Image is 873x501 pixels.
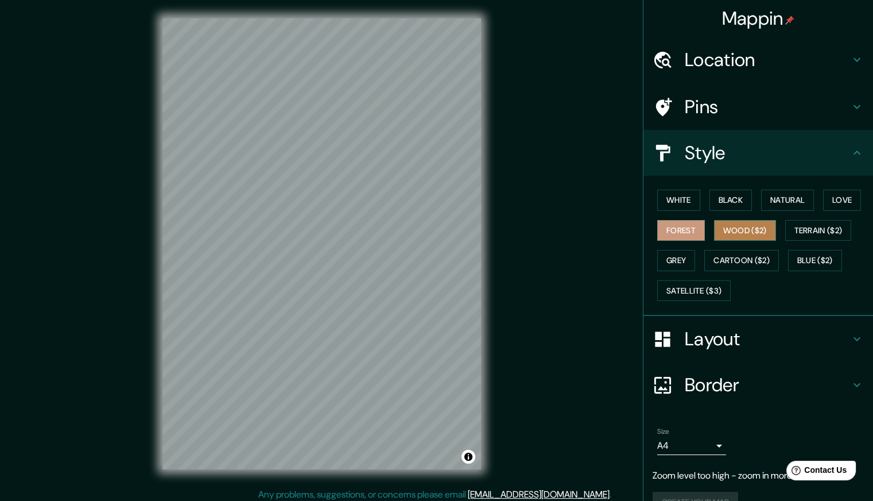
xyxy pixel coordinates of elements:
[643,130,873,176] div: Style
[657,220,705,241] button: Forest
[761,190,814,211] button: Natural
[785,220,852,241] button: Terrain ($2)
[685,95,850,118] h4: Pins
[785,16,794,25] img: pin-icon.png
[823,190,861,211] button: Love
[714,220,776,241] button: Wood ($2)
[657,280,731,302] button: Satellite ($3)
[788,250,842,271] button: Blue ($2)
[657,190,700,211] button: White
[657,437,726,455] div: A4
[657,250,695,271] button: Grey
[704,250,779,271] button: Cartoon ($2)
[643,316,873,362] div: Layout
[162,18,481,469] canvas: Map
[685,48,850,71] h4: Location
[685,141,850,164] h4: Style
[643,362,873,408] div: Border
[657,427,669,437] label: Size
[643,84,873,130] div: Pins
[468,488,610,500] a: [EMAIL_ADDRESS][DOMAIN_NAME]
[685,373,850,396] h4: Border
[643,37,873,83] div: Location
[685,327,850,350] h4: Layout
[709,190,752,211] button: Black
[653,469,864,483] p: Zoom level too high - zoom in more
[722,7,795,30] h4: Mappin
[771,456,860,488] iframe: Help widget launcher
[461,450,475,464] button: Toggle attribution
